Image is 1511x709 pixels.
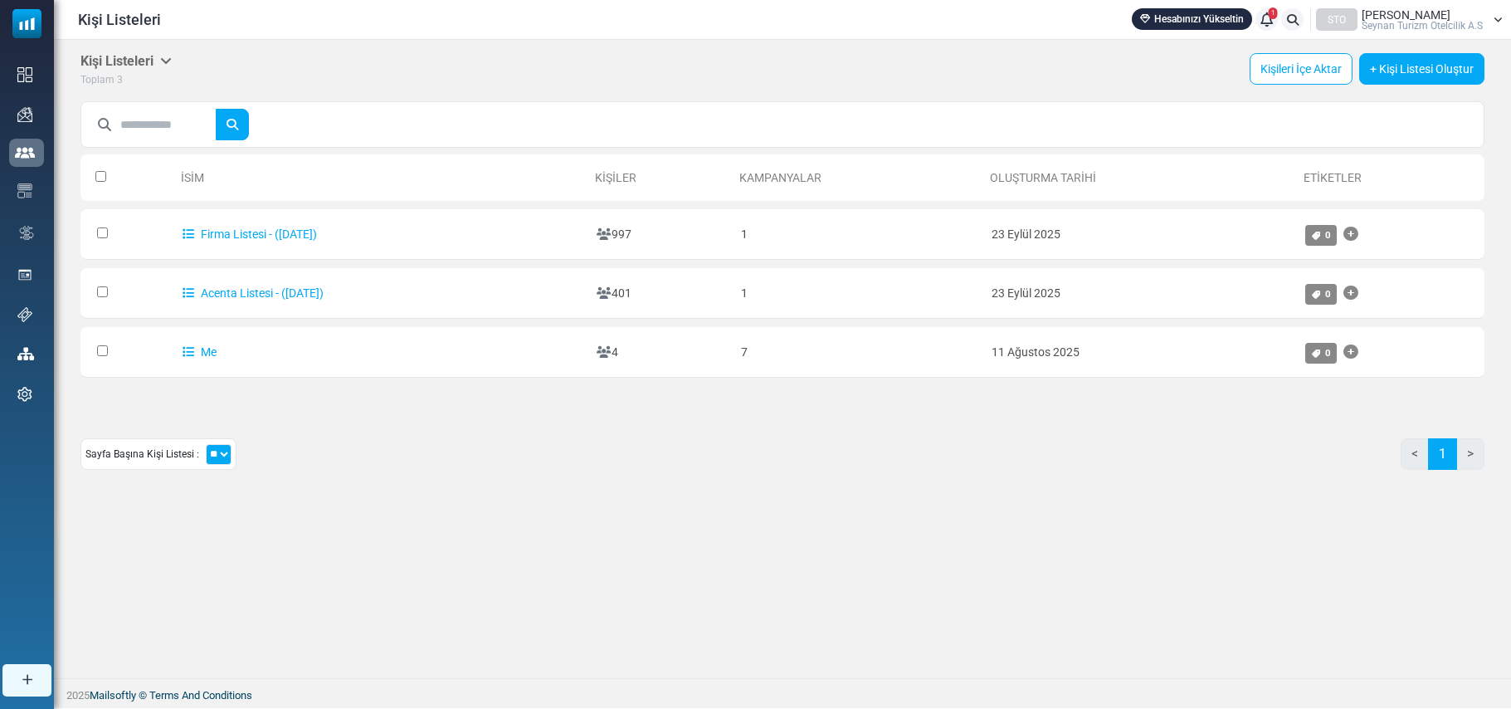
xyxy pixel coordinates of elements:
td: 1 [733,268,983,319]
footer: 2025 [54,678,1511,708]
a: 0 [1305,225,1337,246]
img: support-icon.svg [17,307,32,322]
div: STO [1316,8,1357,31]
img: contacts-icon-active.svg [15,147,35,159]
a: 0 [1305,343,1337,364]
img: mailsoftly_icon_blue_white.svg [12,9,41,38]
td: 401 [588,268,732,319]
span: Toplam [80,74,115,86]
a: Etiket Ekle [1343,218,1358,251]
td: 23 Eylül 2025 [983,268,1297,319]
span: translation missing: tr.layouts.footer.terms_and_conditions [149,689,252,702]
a: STO [PERSON_NAME] Seynan Turi̇zm Otelci̇li̇k A.S [1316,8,1503,31]
img: settings-icon.svg [17,387,32,402]
span: Kişi Listeleri [78,8,161,31]
a: Etiket Ekle [1343,276,1358,310]
a: Terms And Conditions [149,689,252,702]
img: dashboard-icon.svg [17,67,32,82]
img: workflow.svg [17,223,36,242]
a: Acenta Listesi - ([DATE]) [183,286,324,300]
a: Hesabınızı Yükseltin [1132,8,1252,30]
span: [PERSON_NAME] [1362,9,1450,21]
a: 0 [1305,284,1337,305]
a: Firma Listesi - ([DATE]) [183,227,317,241]
a: Me [183,345,217,359]
a: Mailsoftly © [90,689,147,702]
td: 7 [733,327,983,378]
td: 11 Ağustos 2025 [983,327,1297,378]
a: İsim [181,171,204,184]
td: 997 [588,209,732,260]
a: Oluşturma Tarihi [990,171,1096,184]
img: campaigns-icon.png [17,107,32,122]
span: Seynan Turi̇zm Otelci̇li̇k A.S [1362,21,1483,31]
span: 1 [1269,7,1278,19]
span: 0 [1325,347,1331,359]
span: Sayfa Başına Kişi Listesi : [85,447,199,462]
a: Etiket Ekle [1343,335,1358,369]
span: 0 [1325,229,1331,241]
img: landing_pages.svg [17,267,32,282]
span: 3 [117,74,123,86]
h5: Kişi Listeleri [80,53,172,69]
td: 1 [733,209,983,260]
a: 1 [1428,438,1457,470]
a: Kişileri İçe Aktar [1250,53,1353,85]
td: 4 [588,327,732,378]
a: Etiketler [1304,171,1362,184]
a: Kampanyalar [739,171,821,184]
a: + Kişi Listesi Oluştur [1359,53,1484,85]
a: 1 [1255,8,1278,31]
nav: Page [1401,438,1484,483]
a: Kişiler [595,171,636,184]
img: email-templates-icon.svg [17,183,32,198]
span: 0 [1325,288,1331,300]
td: 23 Eylül 2025 [983,209,1297,260]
